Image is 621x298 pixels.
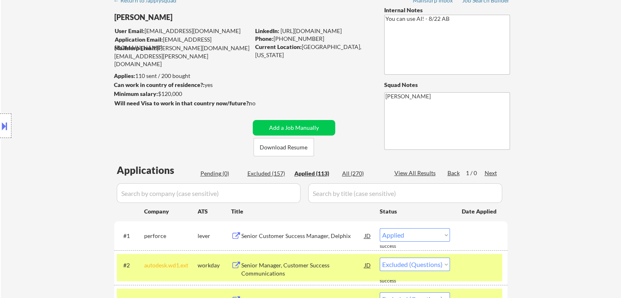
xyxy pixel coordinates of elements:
[114,44,250,68] div: [PERSON_NAME][DOMAIN_NAME][EMAIL_ADDRESS][PERSON_NAME][DOMAIN_NAME]
[384,6,510,14] div: Internal Notes
[364,258,372,272] div: JD
[114,72,250,80] div: 110 sent / 200 bought
[255,35,274,42] strong: Phone:
[231,207,372,216] div: Title
[247,169,288,178] div: Excluded (157)
[447,169,461,177] div: Back
[380,243,412,250] div: success
[255,35,371,43] div: [PHONE_NUMBER]
[114,81,205,88] strong: Can work in country of residence?:
[308,183,502,203] input: Search by title (case sensitive)
[114,12,282,22] div: [PERSON_NAME]
[144,232,198,240] div: perforce
[255,27,279,34] strong: LinkedIn:
[115,36,163,43] strong: Application Email:
[280,27,342,34] a: [URL][DOMAIN_NAME]
[364,228,372,243] div: JD
[117,165,198,175] div: Applications
[485,169,498,177] div: Next
[462,207,498,216] div: Date Applied
[123,261,138,269] div: #2
[241,261,365,277] div: Senior Manager, Customer Success Communications
[255,43,302,50] strong: Current Location:
[117,183,300,203] input: Search by company (case sensitive)
[198,261,231,269] div: workday
[380,204,450,218] div: Status
[114,90,250,98] div: $120,000
[342,169,383,178] div: All (270)
[241,232,365,240] div: Senior Customer Success Manager, Delphix
[198,207,231,216] div: ATS
[115,36,250,51] div: [EMAIL_ADDRESS][DOMAIN_NAME]
[384,81,510,89] div: Squad Notes
[198,232,231,240] div: lever
[380,278,412,285] div: success
[115,27,145,34] strong: User Email:
[114,81,247,89] div: yes
[114,44,157,51] strong: Mailslurp Email:
[466,169,485,177] div: 1 / 0
[249,99,272,107] div: no
[115,27,250,35] div: [EMAIL_ADDRESS][DOMAIN_NAME]
[200,169,241,178] div: Pending (0)
[394,169,438,177] div: View All Results
[255,43,371,59] div: [GEOGRAPHIC_DATA], [US_STATE]
[144,207,198,216] div: Company
[294,169,335,178] div: Applied (113)
[254,138,314,156] button: Download Resume
[123,232,138,240] div: #1
[144,261,198,269] div: autodesk.wd1.ext
[253,120,335,136] button: Add a Job Manually
[114,100,250,107] strong: Will need Visa to work in that country now/future?:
